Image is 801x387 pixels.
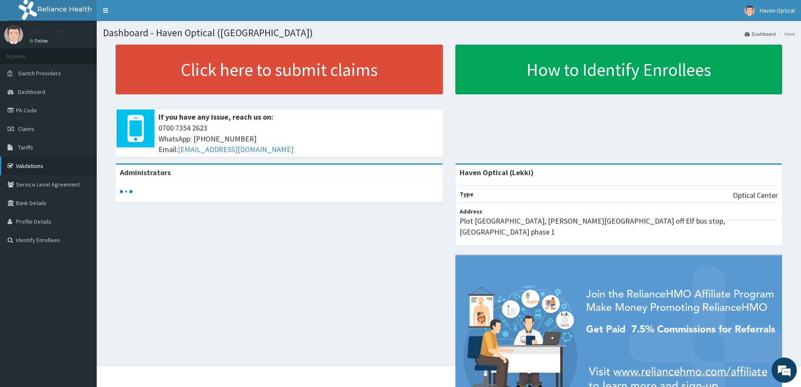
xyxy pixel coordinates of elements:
[745,30,776,37] a: Dashboard
[460,216,778,237] p: Plot [GEOGRAPHIC_DATA], [PERSON_NAME][GEOGRAPHIC_DATA] off Elf bus stop, [GEOGRAPHIC_DATA] phase 1
[159,112,273,122] b: If you have any issue, reach us on:
[455,45,782,94] a: How to Identify Enrollees
[460,168,534,177] strong: Haven Optical (Lekki)
[18,125,34,133] span: Claims
[760,7,795,14] span: Haven Optical
[120,168,171,177] b: Administrators
[777,30,795,37] li: Here
[744,5,755,16] img: User Image
[120,185,132,198] svg: audio-loading
[733,190,778,201] p: Optical Center
[29,38,50,44] a: Online
[18,88,45,96] span: Dashboard
[103,27,795,38] h1: Dashboard - Haven Optical ([GEOGRAPHIC_DATA])
[460,208,482,215] b: Address
[4,25,23,44] img: User Image
[178,144,293,154] a: [EMAIL_ADDRESS][DOMAIN_NAME]
[159,123,439,155] span: 0700 7354 2623 WhatsApp: [PHONE_NUMBER] Email:
[18,69,61,77] span: Switch Providers
[29,27,76,35] p: Haven Optical
[18,144,33,151] span: Tariffs
[116,45,443,94] a: Click here to submit claims
[460,190,473,198] b: Type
